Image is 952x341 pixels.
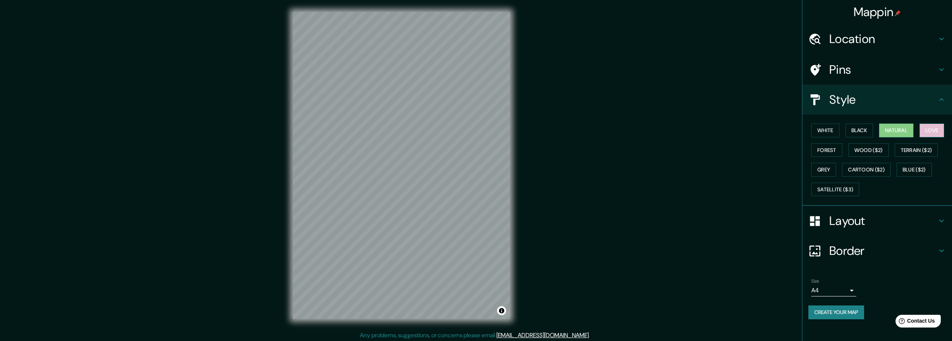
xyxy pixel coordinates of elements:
img: pin-icon.png [895,10,901,16]
p: Any problems, suggestions, or concerns please email . [360,331,590,340]
div: . [591,331,593,340]
h4: Border [829,243,937,258]
canvas: Map [293,12,510,319]
button: Grey [811,163,836,177]
h4: Pins [829,62,937,77]
button: Love [919,124,944,137]
button: Create your map [808,305,864,319]
button: Blue ($2) [897,163,932,177]
button: Forest [811,143,842,157]
div: Location [802,24,952,54]
a: [EMAIL_ADDRESS][DOMAIN_NAME] [496,331,589,339]
div: . [590,331,591,340]
div: Style [802,85,952,115]
div: Pins [802,55,952,85]
h4: Style [829,92,937,107]
button: Satellite ($3) [811,183,859,197]
iframe: Help widget launcher [885,312,944,333]
div: Border [802,236,952,266]
button: Wood ($2) [848,143,889,157]
div: Layout [802,206,952,236]
div: A4 [811,284,856,296]
h4: Location [829,31,937,46]
button: Cartoon ($2) [842,163,891,177]
h4: Mappin [854,4,901,19]
button: White [811,124,839,137]
button: Black [845,124,873,137]
button: Toggle attribution [497,306,506,315]
button: Natural [879,124,913,137]
label: Size [811,278,819,284]
h4: Layout [829,213,937,228]
button: Terrain ($2) [895,143,938,157]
